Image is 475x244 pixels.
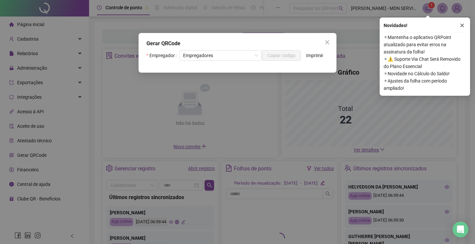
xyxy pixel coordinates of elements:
[384,34,466,55] span: ⚬ Mantenha o aplicativo QRPoint atualizado para evitar erros na assinatura da folha!
[146,40,329,48] div: Gerar QRCode
[384,22,407,29] span: Novidades !
[453,222,468,237] div: Open Intercom Messenger
[384,77,466,92] span: ⚬ Ajustes da folha com período ampliado!
[384,55,466,70] span: ⚬ ⚠️ Suporte Via Chat Será Removido do Plano Essencial
[325,40,330,45] span: close
[183,51,258,60] span: Empregadores
[146,50,179,61] label: Empregador
[460,23,464,28] span: close
[384,70,466,77] span: ⚬ Novidade no Cálculo do Saldo!
[322,37,332,48] button: Close
[301,50,329,61] button: Imprimir
[262,50,301,61] button: Copiar código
